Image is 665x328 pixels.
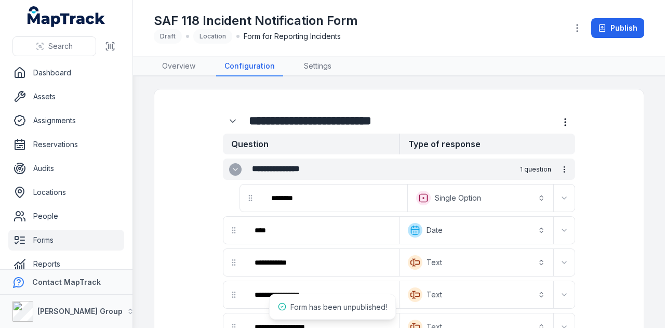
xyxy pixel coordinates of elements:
[223,134,399,154] strong: Question
[556,254,573,271] button: Expand
[555,112,575,132] button: more-detail
[223,111,245,131] div: :r1in:-form-item-label
[223,252,244,273] div: drag
[37,307,123,316] strong: [PERSON_NAME] Group
[12,36,96,56] button: Search
[154,29,182,44] div: Draft
[229,163,242,176] button: Expand
[223,220,244,241] div: drag
[8,158,124,179] a: Audits
[223,284,244,305] div: drag
[216,57,283,76] a: Configuration
[48,41,73,51] span: Search
[8,254,124,274] a: Reports
[230,226,238,234] svg: drag
[240,188,261,208] div: drag
[556,286,573,303] button: Expand
[290,303,387,311] span: Form has been unpublished!
[8,230,124,251] a: Forms
[520,165,551,174] span: 1 question
[8,62,124,83] a: Dashboard
[32,278,101,286] strong: Contact MapTrack
[296,57,340,76] a: Settings
[556,190,573,206] button: Expand
[246,194,255,202] svg: drag
[8,182,124,203] a: Locations
[244,31,341,42] span: Form for Reporting Incidents
[8,86,124,107] a: Assets
[399,134,575,154] strong: Type of response
[246,283,397,306] div: :r1jl:-form-item-label
[193,29,232,44] div: Location
[8,134,124,155] a: Reservations
[28,6,105,27] a: MapTrack
[555,161,573,178] button: more-detail
[402,283,551,306] button: Text
[402,251,551,274] button: Text
[263,187,405,209] div: :r1j3:-form-item-label
[410,187,551,209] button: Single Option
[246,219,397,242] div: :r1j9:-form-item-label
[230,291,238,299] svg: drag
[246,251,397,274] div: :r1jf:-form-item-label
[591,18,644,38] button: Publish
[223,111,243,131] button: Expand
[402,219,551,242] button: Date
[154,57,204,76] a: Overview
[230,258,238,267] svg: drag
[8,206,124,227] a: People
[154,12,358,29] h1: SAF 118 Incident Notification Form
[8,110,124,131] a: Assignments
[556,222,573,239] button: Expand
